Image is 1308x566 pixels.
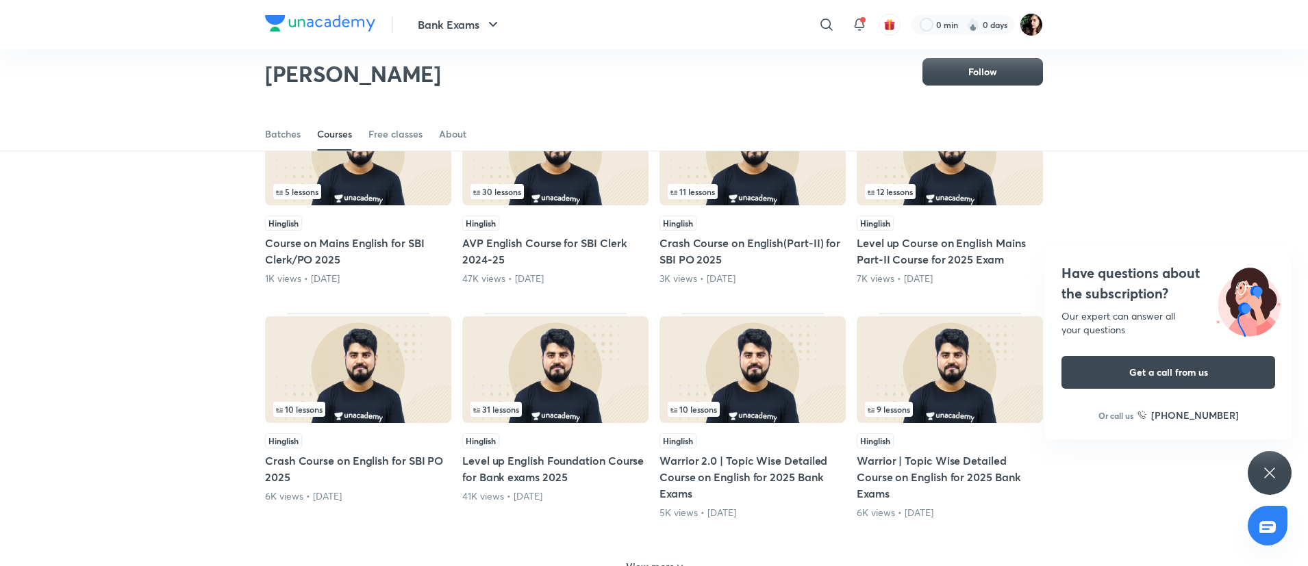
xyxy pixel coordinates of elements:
div: 47K views • 7 months ago [462,272,649,285]
div: infocontainer [470,402,640,417]
a: Company Logo [265,15,375,35]
img: Thumbnail [857,99,1043,205]
img: Thumbnail [659,316,846,423]
div: 41K views • 9 months ago [462,489,649,503]
img: Thumbnail [462,316,649,423]
h5: Warrior 2.0 | Topic Wise Detailed Course on English for 2025 Bank Exams [659,452,846,502]
span: Hinglish [265,216,302,231]
div: Course on Mains English for SBI Clerk/PO 2025 [265,95,451,285]
div: infosection [273,402,443,417]
a: Free classes [368,118,423,151]
div: infosection [470,184,640,199]
a: [PHONE_NUMBER] [1137,408,1239,422]
div: infosection [865,402,1035,417]
span: Hinglish [659,433,696,448]
div: 5K views • 9 months ago [659,506,846,519]
img: Thumbnail [265,99,451,205]
span: Hinglish [462,216,499,231]
div: infocontainer [470,184,640,199]
div: 1K views • 7 months ago [265,272,451,285]
span: 12 lessons [868,188,913,196]
span: Follow [968,65,997,79]
div: infosection [273,184,443,199]
div: Batches [265,127,301,141]
div: infosection [668,402,838,417]
h5: Course on Mains English for SBI Clerk/PO 2025 [265,235,451,268]
span: 10 lessons [670,405,717,413]
button: avatar [879,14,901,36]
div: infosection [668,184,838,199]
h5: Crash Course on English for SBI PO 2025 [265,452,451,485]
div: Warrior 2.0 | Topic Wise Detailed Course on English for 2025 Bank Exams [659,313,846,519]
div: infocontainer [273,402,443,417]
div: left [865,184,1035,199]
div: infosection [865,184,1035,199]
div: left [470,184,640,199]
span: 30 lessons [473,188,521,196]
span: Hinglish [857,216,894,231]
div: Level up Course on English Mains Part-II Course for 2025 Exam [857,95,1043,285]
span: Hinglish [857,433,894,448]
button: Follow [922,58,1043,86]
div: Free classes [368,127,423,141]
h5: Warrior | Topic Wise Detailed Course on English for 2025 Bank Exams [857,452,1043,502]
div: infocontainer [668,184,838,199]
button: Bank Exams [410,11,510,38]
div: left [865,402,1035,417]
div: 7K views • 8 months ago [857,272,1043,285]
img: Thumbnail [265,316,451,423]
div: 3K views • 8 months ago [659,272,846,285]
a: Courses [317,118,352,151]
span: 31 lessons [473,405,519,413]
div: infocontainer [865,184,1035,199]
h4: Have questions about the subscription? [1061,263,1275,304]
h6: [PHONE_NUMBER] [1151,408,1239,422]
div: left [273,402,443,417]
h5: Crash Course on English(Part-II) for SBI PO 2025 [659,235,846,268]
div: infocontainer [273,184,443,199]
img: Thumbnail [857,316,1043,423]
span: 11 lessons [670,188,715,196]
h5: AVP English Course for SBI Clerk 2024-25 [462,235,649,268]
img: Priyanka K [1020,13,1043,36]
button: Get a call from us [1061,356,1275,389]
div: About [439,127,466,141]
div: Our expert can answer all your questions [1061,309,1275,337]
div: left [470,402,640,417]
h2: [PERSON_NAME] [265,60,441,88]
span: 9 lessons [868,405,910,413]
img: Company Logo [265,15,375,31]
a: Batches [265,118,301,151]
div: Warrior | Topic Wise Detailed Course on English for 2025 Bank Exams [857,313,1043,519]
div: Level up English Foundation Course for Bank exams 2025 [462,313,649,519]
img: Thumbnail [659,99,846,205]
div: infosection [470,402,640,417]
div: AVP English Course for SBI Clerk 2024-25 [462,95,649,285]
div: Courses [317,127,352,141]
a: About [439,118,466,151]
div: left [273,184,443,199]
div: infocontainer [865,402,1035,417]
img: avatar [883,18,896,31]
div: left [668,184,838,199]
p: Or call us [1098,409,1133,422]
img: Thumbnail [462,99,649,205]
span: 10 lessons [276,405,323,413]
div: infocontainer [668,402,838,417]
div: Crash Course on English for SBI PO 2025 [265,313,451,519]
span: Hinglish [462,433,499,448]
span: Hinglish [265,433,302,448]
h5: Level up Course on English Mains Part-II Course for 2025 Exam [857,235,1043,268]
span: 5 lessons [276,188,318,196]
div: Crash Course on English(Part-II) for SBI PO 2025 [659,95,846,285]
div: left [668,402,838,417]
h5: Level up English Foundation Course for Bank exams 2025 [462,452,649,485]
div: 6K views • 10 months ago [857,506,1043,519]
img: ttu_illustration_new.svg [1205,263,1292,337]
div: 6K views • 8 months ago [265,489,451,503]
img: streak [966,18,980,31]
span: Hinglish [659,216,696,231]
